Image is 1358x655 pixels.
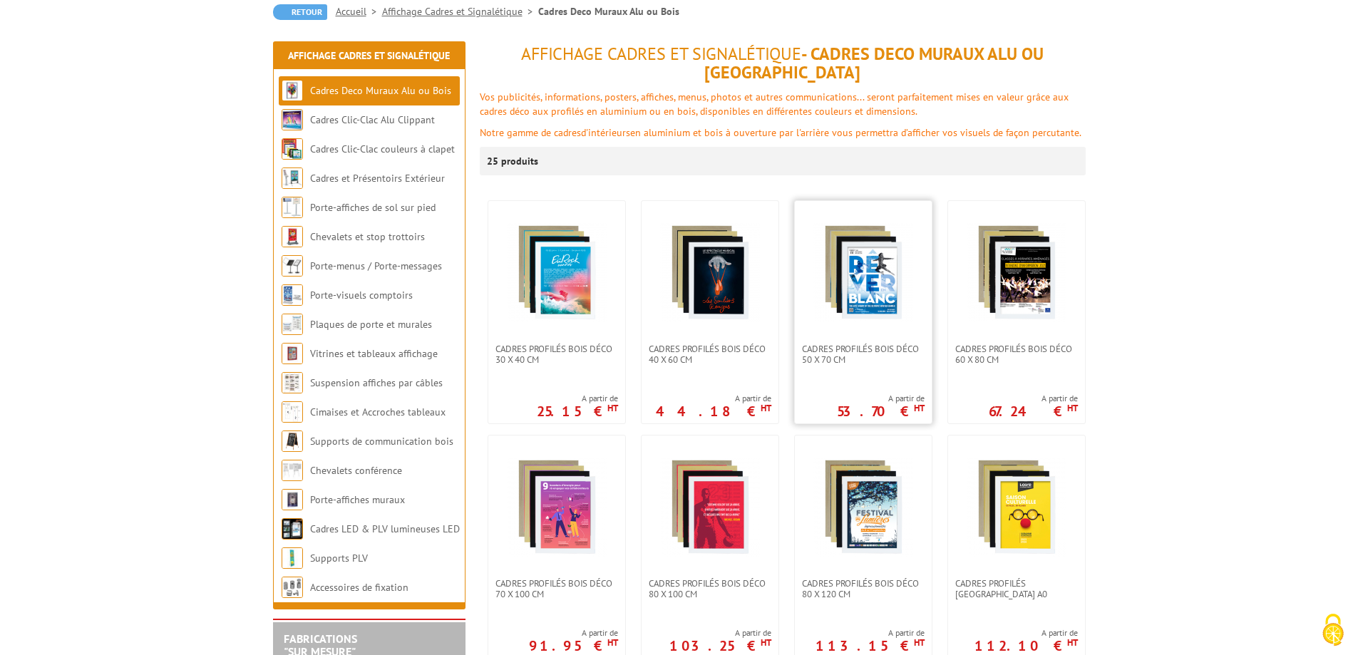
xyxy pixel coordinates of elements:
[282,284,303,306] img: Porte-visuels comptoirs
[282,430,303,452] img: Supports de communication bois
[282,401,303,423] img: Cimaises et Accroches tableaux
[813,222,913,322] img: Cadres Profilés Bois Déco 50 x 70 cm
[310,435,453,448] a: Supports de communication bois
[480,91,1069,118] font: Vos publicités, informations, posters, affiches, menus, photos et autres communications... seront...
[607,402,618,414] sup: HT
[538,4,679,19] li: Cadres Deco Muraux Alu ou Bois
[1315,612,1351,648] img: Cookies (fenêtre modale)
[795,344,932,365] a: Cadres Profilés Bois Déco 50 x 70 cm
[537,393,618,404] span: A partir de
[480,126,581,139] font: Notre gamme de cadres
[282,489,303,510] img: Porte-affiches muraux
[282,343,303,364] img: Vitrines et tableaux affichage
[914,402,925,414] sup: HT
[282,314,303,335] img: Plaques de porte et murales
[507,457,607,557] img: Cadres Profilés Bois Déco 70 x 100 cm
[310,201,436,214] a: Porte-affiches de sol sur pied
[310,347,438,360] a: Vitrines et tableaux affichage
[521,43,801,65] span: Affichage Cadres et Signalétique
[974,641,1078,650] p: 112.10 €
[273,4,327,20] a: Retour
[282,372,303,393] img: Suspension affiches par câbles
[282,577,303,598] img: Accessoires de fixation
[282,518,303,540] img: Cadres LED & PLV lumineuses LED
[282,80,303,101] img: Cadres Deco Muraux Alu ou Bois
[495,578,618,599] span: Cadres Profilés Bois Déco 70 x 100 cm
[310,84,451,97] a: Cadres Deco Muraux Alu ou Bois
[310,522,460,535] a: Cadres LED & PLV lumineuses LED
[1067,636,1078,649] sup: HT
[310,318,432,331] a: Plaques de porte et murales
[310,143,455,155] a: Cadres Clic-Clac couleurs à clapet
[1067,402,1078,414] sup: HT
[310,581,408,594] a: Accessoires de fixation
[802,344,925,365] span: Cadres Profilés Bois Déco 50 x 70 cm
[310,552,368,564] a: Supports PLV
[488,344,625,365] a: Cadres Profilés Bois Déco 30 x 40 cm
[974,627,1078,639] span: A partir de
[914,636,925,649] sup: HT
[310,376,443,389] a: Suspension affiches par câbles
[660,457,760,557] img: Cadres Profilés Bois Déco 80 x 100 cm
[310,230,425,243] a: Chevalets et stop trottoirs
[537,407,618,416] p: 25.15 €
[660,222,760,322] img: Cadres Profilés Bois Déco 40 x 60 cm
[955,344,1078,365] span: Cadres Profilés Bois Déco 60 x 80 cm
[837,407,925,416] p: 53.70 €
[761,636,771,649] sup: HT
[282,138,303,160] img: Cadres Clic-Clac couleurs à clapet
[310,464,402,477] a: Chevalets conférence
[630,126,1081,139] font: en aluminium et bois à ouverture par l'arrière vous permettra d’afficher vos visuels de façon per...
[802,578,925,599] span: Cadres Profilés Bois Déco 80 x 120 cm
[529,627,618,639] span: A partir de
[282,255,303,277] img: Porte-menus / Porte-messages
[642,578,778,599] a: Cadres Profilés Bois Déco 80 x 100 cm
[488,578,625,599] a: Cadres Profilés Bois Déco 70 x 100 cm
[310,113,435,126] a: Cadres Clic-Clac Alu Clippant
[310,406,446,418] a: Cimaises et Accroches tableaux
[649,344,771,365] span: Cadres Profilés Bois Déco 40 x 60 cm
[967,222,1066,322] img: Cadres Profilés Bois Déco 60 x 80 cm
[282,547,303,569] img: Supports PLV
[529,641,618,650] p: 91.95 €
[282,226,303,247] img: Chevalets et stop trottoirs
[310,289,413,301] a: Porte-visuels comptoirs
[607,636,618,649] sup: HT
[669,641,771,650] p: 103.25 €
[989,407,1078,416] p: 67.24 €
[948,344,1085,365] a: Cadres Profilés Bois Déco 60 x 80 cm
[656,407,771,416] p: 44.18 €
[656,393,771,404] span: A partir de
[507,222,607,322] img: Cadres Profilés Bois Déco 30 x 40 cm
[581,126,630,139] font: d'intérieurs
[816,641,925,650] p: 113.15 €
[382,5,538,18] a: Affichage Cadres et Signalétique
[282,109,303,130] img: Cadres Clic-Clac Alu Clippant
[955,578,1078,599] span: Cadres Profilés [GEOGRAPHIC_DATA] A0
[310,493,405,506] a: Porte-affiches muraux
[288,49,450,62] a: Affichage Cadres et Signalétique
[837,393,925,404] span: A partir de
[642,344,778,365] a: Cadres Profilés Bois Déco 40 x 60 cm
[649,578,771,599] span: Cadres Profilés Bois Déco 80 x 100 cm
[487,147,540,175] p: 25 produits
[480,45,1086,83] h1: - Cadres Deco Muraux Alu ou [GEOGRAPHIC_DATA]
[816,627,925,639] span: A partir de
[282,197,303,218] img: Porte-affiches de sol sur pied
[989,393,1078,404] span: A partir de
[967,457,1066,557] img: Cadres Profilés Bois Déco A0
[495,344,618,365] span: Cadres Profilés Bois Déco 30 x 40 cm
[310,172,445,185] a: Cadres et Présentoirs Extérieur
[336,5,382,18] a: Accueil
[282,460,303,481] img: Chevalets conférence
[282,167,303,189] img: Cadres et Présentoirs Extérieur
[310,259,442,272] a: Porte-menus / Porte-messages
[795,578,932,599] a: Cadres Profilés Bois Déco 80 x 120 cm
[1308,607,1358,655] button: Cookies (fenêtre modale)
[948,578,1085,599] a: Cadres Profilés [GEOGRAPHIC_DATA] A0
[669,627,771,639] span: A partir de
[813,457,913,557] img: Cadres Profilés Bois Déco 80 x 120 cm
[761,402,771,414] sup: HT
